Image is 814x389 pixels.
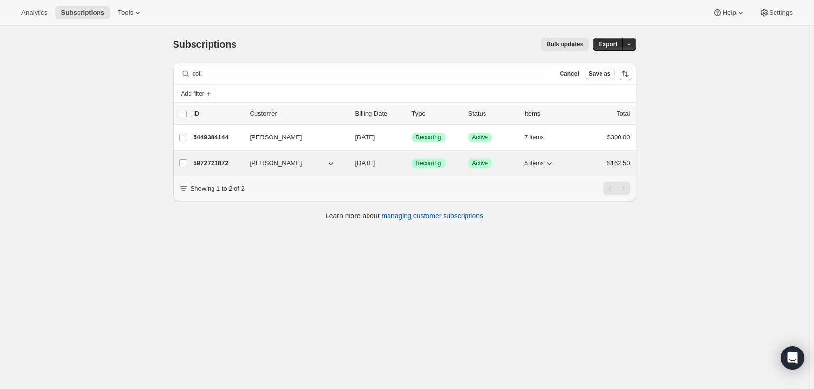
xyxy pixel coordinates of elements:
button: Sort the results [619,67,632,80]
button: [PERSON_NAME] [244,156,342,171]
span: [PERSON_NAME] [250,158,302,168]
span: Active [472,159,488,167]
p: ID [194,109,242,118]
button: Analytics [16,6,53,19]
input: Filter subscribers [193,67,550,80]
div: 5449384144[PERSON_NAME][DATE]SuccessRecurringSuccessActive7 items$300.00 [194,131,630,144]
button: 5 items [525,156,555,170]
div: 5972721872[PERSON_NAME][DATE]SuccessRecurringSuccessActive5 items$162.50 [194,156,630,170]
p: Total [617,109,630,118]
a: managing customer subscriptions [381,212,483,220]
span: [DATE] [355,134,375,141]
p: Showing 1 to 2 of 2 [191,184,245,194]
span: [PERSON_NAME] [250,133,302,142]
div: Type [412,109,461,118]
button: Bulk updates [541,38,589,51]
p: 5972721872 [194,158,242,168]
button: Tools [112,6,149,19]
span: Export [599,40,617,48]
p: Status [468,109,517,118]
button: Add filter [177,88,216,99]
span: [DATE] [355,159,375,167]
button: Save as [585,68,615,79]
button: Cancel [556,68,582,79]
span: Active [472,134,488,141]
button: Subscriptions [55,6,110,19]
span: Subscriptions [173,39,237,50]
button: 7 items [525,131,555,144]
span: Cancel [560,70,579,78]
span: Recurring [416,134,441,141]
span: Bulk updates [546,40,583,48]
div: Open Intercom Messenger [781,346,804,370]
button: [PERSON_NAME] [244,130,342,145]
span: Add filter [181,90,204,97]
button: Export [593,38,623,51]
span: $162.50 [607,159,630,167]
p: Customer [250,109,348,118]
span: Analytics [21,9,47,17]
span: Settings [769,9,793,17]
nav: Pagination [603,182,630,195]
div: Items [525,109,574,118]
div: IDCustomerBilling DateTypeStatusItemsTotal [194,109,630,118]
span: Help [722,9,736,17]
button: Help [707,6,751,19]
span: $300.00 [607,134,630,141]
span: Tools [118,9,133,17]
p: Billing Date [355,109,404,118]
p: 5449384144 [194,133,242,142]
p: Learn more about [326,211,483,221]
span: Subscriptions [61,9,104,17]
span: Recurring [416,159,441,167]
span: 7 items [525,134,544,141]
span: 5 items [525,159,544,167]
span: Save as [589,70,611,78]
button: Settings [754,6,798,19]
